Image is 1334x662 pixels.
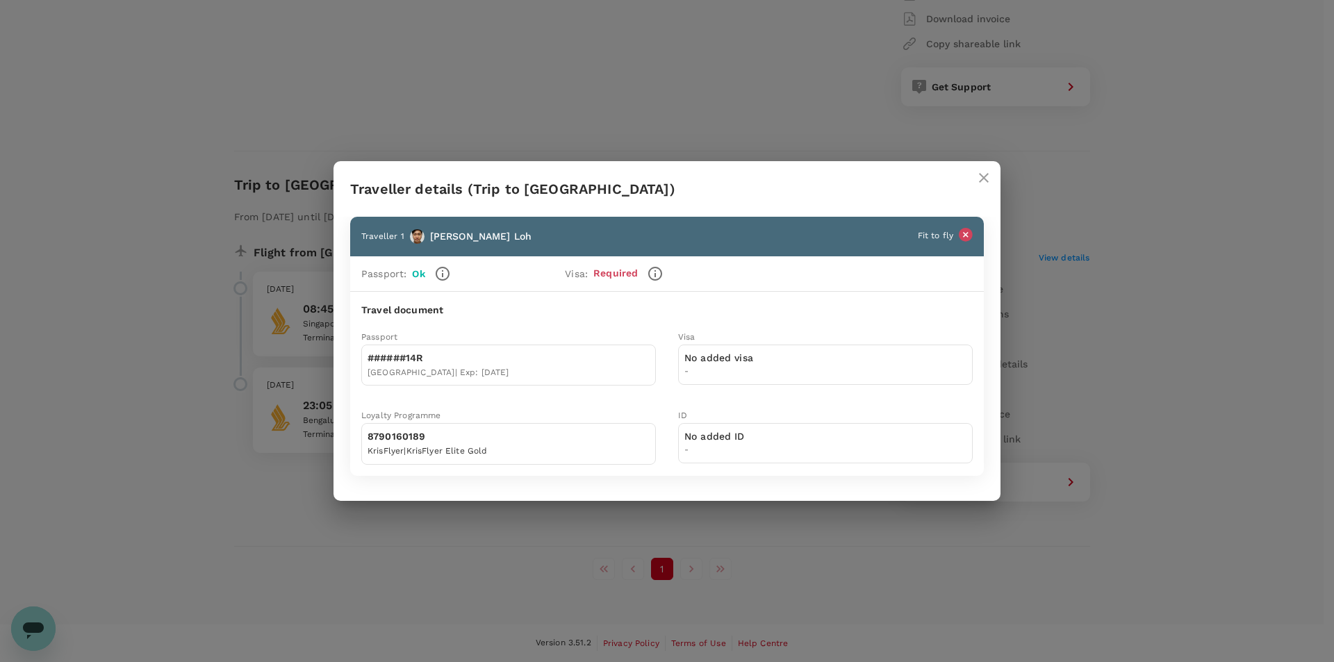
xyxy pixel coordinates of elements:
h2: Traveller details (Trip to [GEOGRAPHIC_DATA]) [333,161,1000,217]
p: Visa : [565,267,588,281]
p: [PERSON_NAME] Loh [430,229,532,243]
p: Passport : [361,267,406,281]
div: 8790160189 [368,429,488,445]
button: close [967,161,1000,195]
span: - [684,443,745,457]
p: No added visa [684,351,753,365]
span: Traveller 1 [361,231,404,241]
span: Visa [678,332,695,342]
div: KrisFlyer | KrisFlyer Elite Gold [368,445,488,458]
h6: Travel document [361,303,973,318]
p: Ok [412,267,425,281]
span: Fit to fly [918,231,954,240]
span: Loyalty Programme [361,411,441,420]
span: Passport [361,332,397,342]
span: ID [678,411,687,420]
p: Required [593,266,638,281]
p: No added ID [684,429,745,443]
img: avatar-664c4aa9c37ad.jpeg [410,229,425,244]
div: [GEOGRAPHIC_DATA] | Exp: [DATE] [368,366,509,380]
div: ######14R [368,351,509,366]
span: - [684,365,753,379]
